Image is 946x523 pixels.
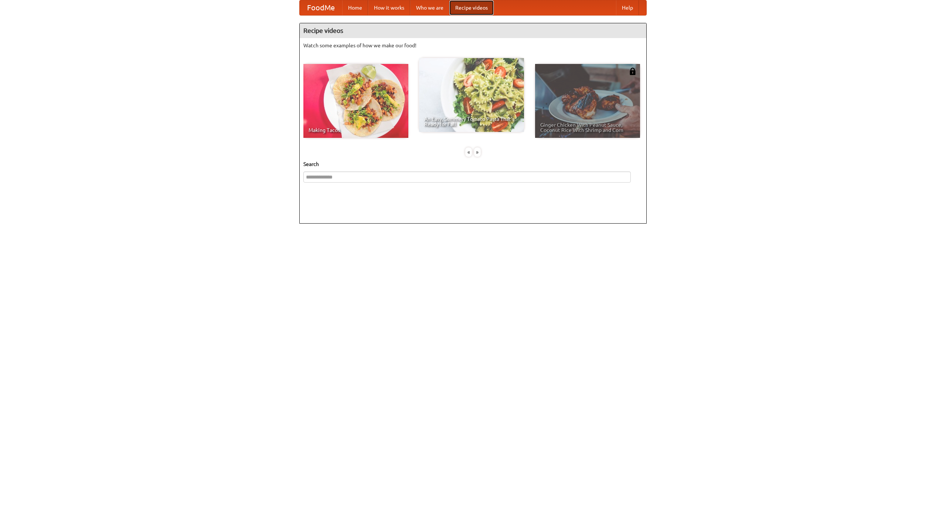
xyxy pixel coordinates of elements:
p: Watch some examples of how we make our food! [303,42,643,49]
img: 483408.png [629,68,636,75]
a: Home [342,0,368,15]
a: Making Tacos [303,64,408,138]
a: FoodMe [300,0,342,15]
a: An Easy, Summery Tomato Pasta That's Ready for Fall [419,58,524,132]
a: Help [616,0,639,15]
div: » [474,147,481,157]
span: An Easy, Summery Tomato Pasta That's Ready for Fall [424,116,519,127]
a: How it works [368,0,410,15]
h5: Search [303,160,643,168]
span: Making Tacos [309,128,403,133]
a: Who we are [410,0,449,15]
h4: Recipe videos [300,23,646,38]
a: Recipe videos [449,0,494,15]
div: « [465,147,472,157]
